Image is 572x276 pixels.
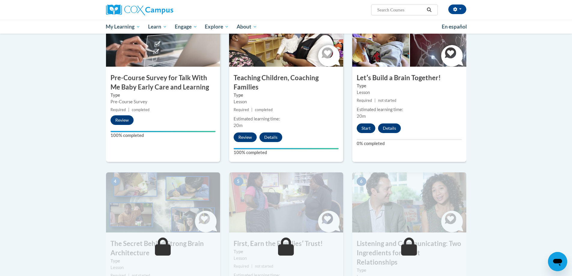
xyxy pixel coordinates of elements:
[234,255,339,262] div: Lesson
[357,123,375,133] button: Start
[548,252,567,271] iframe: Botón para iniciar la ventana de mensajería
[234,116,339,122] div: Estimated learning time:
[106,239,220,258] h3: The Secret Behind Strong Brain Architecture
[442,23,467,30] span: En español
[106,7,220,67] img: Course Image
[110,132,216,139] label: 100% completed
[352,7,466,67] img: Course Image
[229,239,343,248] h3: First, Earn the Familiesʹ Trust!
[110,131,216,132] div: Your progress
[144,20,171,34] a: Learn
[234,123,243,128] span: 20m
[251,108,253,112] span: |
[171,20,201,34] a: Engage
[425,6,434,14] button: Search
[357,140,462,147] label: 0% completed
[234,92,339,99] label: Type
[175,23,197,30] span: Engage
[132,108,150,112] span: completed
[255,108,273,112] span: completed
[110,258,216,264] label: Type
[234,177,243,186] span: 5
[229,172,343,232] img: Course Image
[352,172,466,232] img: Course Image
[377,6,425,14] input: Search Courses
[357,177,366,186] span: 6
[357,114,366,119] span: 20m
[128,108,129,112] span: |
[352,239,466,267] h3: Listening and Communicating: Two Ingredients for Great Relationships
[448,5,466,14] button: Account Settings
[97,20,475,34] div: Main menu
[234,148,339,149] div: Your progress
[438,20,471,33] a: En español
[106,23,140,30] span: My Learning
[148,23,167,30] span: Learn
[234,149,339,156] label: 100% completed
[357,106,462,113] div: Estimated learning time:
[201,20,233,34] a: Explore
[234,99,339,105] div: Lesson
[237,23,257,30] span: About
[357,89,462,96] div: Lesson
[234,248,339,255] label: Type
[106,5,220,15] a: Cox Campus
[378,123,401,133] button: Details
[110,177,120,186] span: 4
[234,108,249,112] span: Required
[110,115,134,125] button: Review
[357,83,462,89] label: Type
[106,73,220,92] h3: Pre-Course Survey for Talk With Me Baby Early Care and Learning
[233,20,261,34] a: About
[110,92,216,99] label: Type
[234,132,257,142] button: Review
[234,264,249,268] span: Required
[378,98,396,103] span: not started
[110,264,216,271] div: Lesson
[352,73,466,83] h3: Letʹs Build a Brain Together!
[106,172,220,232] img: Course Image
[357,267,462,274] label: Type
[357,98,372,103] span: Required
[255,264,273,268] span: not started
[102,20,144,34] a: My Learning
[205,23,229,30] span: Explore
[110,108,126,112] span: Required
[106,5,173,15] img: Cox Campus
[110,99,216,105] div: Pre-Course Survey
[229,73,343,92] h3: Teaching Children, Coaching Families
[374,98,376,103] span: |
[259,132,282,142] button: Details
[229,7,343,67] img: Course Image
[251,264,253,268] span: |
